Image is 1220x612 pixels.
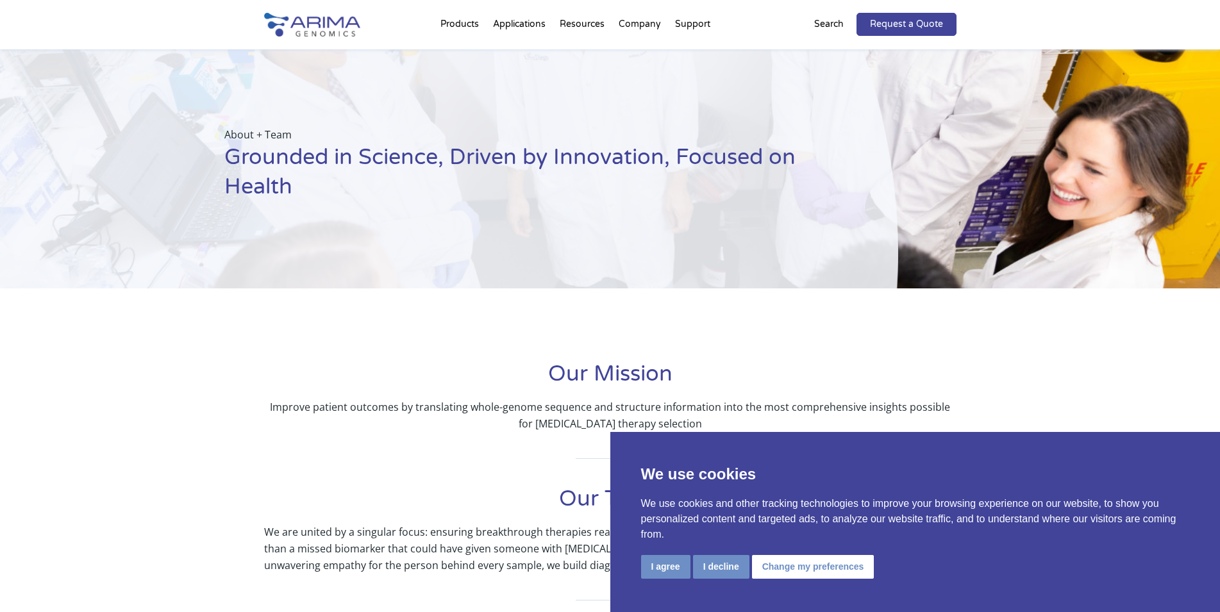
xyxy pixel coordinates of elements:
img: Arima-Genomics-logo [264,13,360,37]
p: We are united by a singular focus: ensuring breakthrough therapies reach the patients they were c... [264,524,957,574]
button: I agree [641,555,690,579]
button: Change my preferences [752,555,874,579]
h1: Our Mission [264,360,957,399]
button: I decline [693,555,749,579]
a: Request a Quote [857,13,957,36]
p: About + Team [224,126,834,143]
p: Search [814,16,844,33]
h1: Our Team [264,484,957,524]
p: We use cookies and other tracking technologies to improve your browsing experience on our website... [641,496,1190,542]
p: Improve patient outcomes by translating whole-genome sequence and structure information into the ... [264,399,957,432]
h1: Grounded in Science, Driven by Innovation, Focused on Health [224,143,834,211]
p: We use cookies [641,463,1190,486]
